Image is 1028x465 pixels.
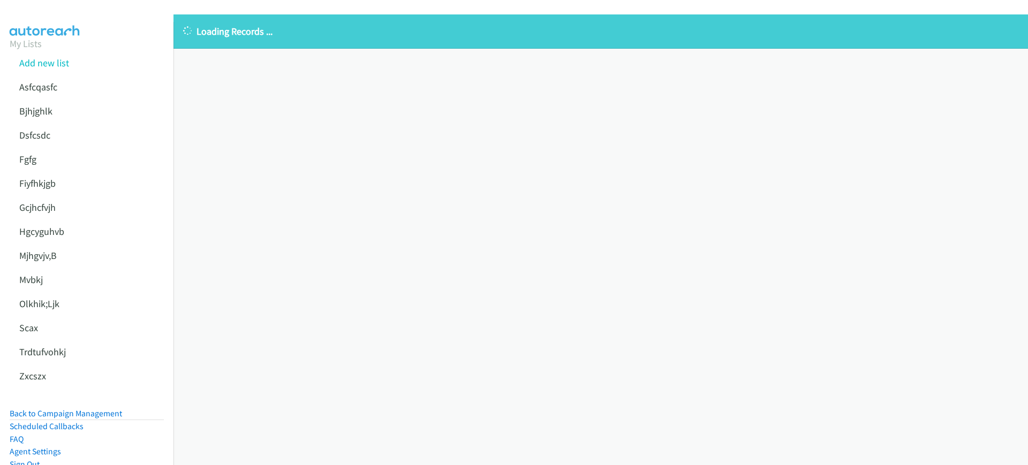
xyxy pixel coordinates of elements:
[10,408,122,418] a: Back to Campaign Management
[19,322,38,334] a: Scax
[19,346,66,358] a: Trdtufvohkj
[19,249,57,262] a: Mjhgvjv,B
[10,421,84,431] a: Scheduled Callbacks
[19,177,56,189] a: Fiyfhkjgb
[19,370,46,382] a: Zxcszx
[19,105,52,117] a: Bjhjghlk
[19,57,69,69] a: Add new list
[19,298,59,310] a: Olkhik;Ljk
[19,201,56,214] a: Gcjhcfvjh
[19,81,57,93] a: Asfcqasfc
[19,153,36,165] a: Fgfg
[10,434,24,444] a: FAQ
[10,446,61,456] a: Agent Settings
[19,225,64,238] a: Hgcyguhvb
[10,37,42,50] a: My Lists
[19,273,43,286] a: Mvbkj
[183,24,1018,39] p: Loading Records ...
[19,129,50,141] a: Dsfcsdc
